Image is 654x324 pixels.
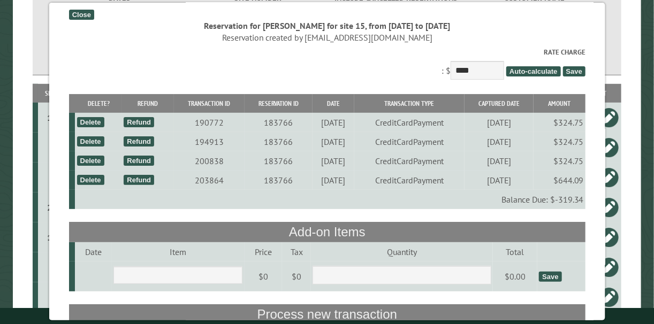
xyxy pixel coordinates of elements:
[245,94,312,113] th: Reservation ID
[69,222,585,242] th: Add-on Items
[124,136,154,146] div: Refund
[245,132,312,151] td: 183766
[42,172,62,183] div: 9
[312,132,354,151] td: [DATE]
[77,117,104,127] div: Delete
[492,242,537,261] td: Total
[69,32,585,43] div: Reservation created by [EMAIL_ADDRESS][DOMAIN_NAME]
[42,112,62,123] div: 12
[75,94,122,113] th: Delete?
[506,66,561,76] span: Auto-calculate
[124,117,154,127] div: Refund
[69,10,94,20] div: Close
[534,171,585,190] td: $644.09
[354,113,464,132] td: CreditCardPayment
[312,94,354,113] th: Date
[534,94,585,113] th: Amount
[562,66,585,76] span: Save
[75,242,112,261] td: Date
[42,292,62,303] div: 7
[534,132,585,151] td: $324.75
[77,136,104,146] div: Delete
[38,84,64,103] th: Site
[173,113,245,132] td: 190772
[122,94,174,113] th: Refund
[69,47,585,57] label: Rate Charge
[173,94,245,113] th: Transaction ID
[173,151,245,171] td: 200838
[464,171,533,190] td: [DATE]
[539,272,561,282] div: Save
[42,232,62,243] div: 15
[244,242,282,261] td: Price
[311,242,492,261] td: Quantity
[464,132,533,151] td: [DATE]
[464,113,533,132] td: [DATE]
[42,202,62,213] div: 25
[312,171,354,190] td: [DATE]
[77,175,104,185] div: Delete
[42,262,62,273] div: 3
[282,242,311,261] td: Tax
[245,151,312,171] td: 183766
[173,132,245,151] td: 194913
[282,261,311,291] td: $0
[354,94,464,113] th: Transaction Type
[245,113,312,132] td: 183766
[124,175,154,185] div: Refund
[354,171,464,190] td: CreditCardPayment
[42,142,62,153] div: 1
[534,151,585,171] td: $324.75
[69,47,585,82] div: : $
[244,261,282,291] td: $0
[69,20,585,32] div: Reservation for [PERSON_NAME] for site 15, from [DATE] to [DATE]
[464,94,533,113] th: Captured Date
[312,151,354,171] td: [DATE]
[312,113,354,132] td: [DATE]
[534,113,585,132] td: $324.75
[112,242,244,261] td: Item
[77,156,104,166] div: Delete
[173,171,245,190] td: 203864
[354,151,464,171] td: CreditCardPayment
[245,171,312,190] td: 183766
[354,132,464,151] td: CreditCardPayment
[124,156,154,166] div: Refund
[75,190,585,209] td: Balance Due: $-319.34
[492,261,537,291] td: $0.00
[464,151,533,171] td: [DATE]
